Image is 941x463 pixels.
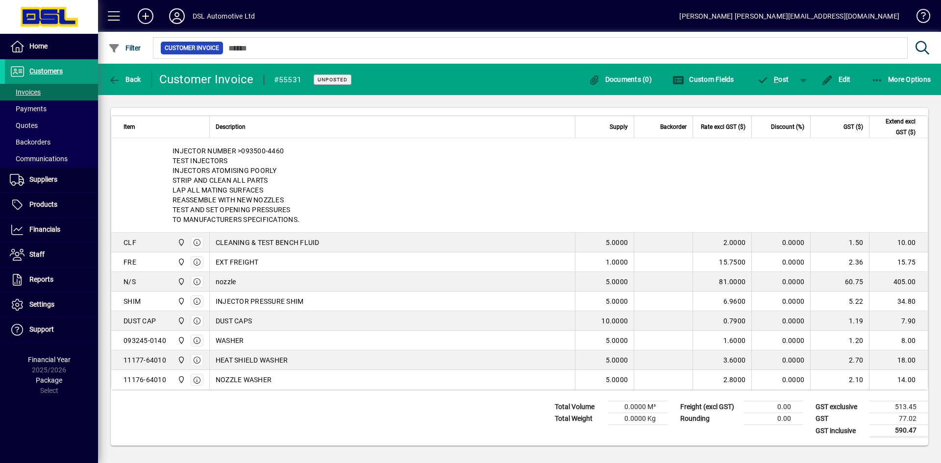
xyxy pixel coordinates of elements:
td: 2.10 [810,370,869,390]
td: 14.00 [869,370,928,390]
td: 34.80 [869,292,928,311]
span: DUST CAPS [216,316,252,326]
span: ost [757,75,789,83]
a: Knowledge Base [909,2,929,34]
td: 2.70 [810,350,869,370]
span: Central [175,257,186,268]
span: Documents (0) [588,75,652,83]
div: 3.6000 [699,355,745,365]
span: Settings [29,300,54,308]
td: 15.75 [869,252,928,272]
span: P [774,75,778,83]
button: Edit [819,71,853,88]
a: Financials [5,218,98,242]
a: Backorders [5,134,98,150]
span: CLEANING & TEST BENCH FLUID [216,238,320,247]
span: Edit [821,75,851,83]
span: Home [29,42,48,50]
span: Central [175,374,186,385]
td: 0.0000 [751,350,810,370]
td: 7.90 [869,311,928,331]
span: Supply [610,122,628,132]
td: Total Volume [550,401,609,413]
td: 590.47 [869,425,928,437]
button: Back [106,71,144,88]
a: Payments [5,100,98,117]
a: Communications [5,150,98,167]
div: DSL Automotive Ltd [193,8,255,24]
span: Suppliers [29,175,57,183]
button: More Options [869,71,934,88]
span: 5.0000 [606,355,628,365]
div: 1.6000 [699,336,745,345]
td: Freight (excl GST) [675,401,744,413]
td: 0.0000 [751,252,810,272]
a: Support [5,317,98,342]
a: Suppliers [5,168,98,192]
span: More Options [871,75,931,83]
a: Home [5,34,98,59]
div: 11177-64010 [124,355,166,365]
button: Profile [161,7,193,25]
td: 513.45 [869,401,928,413]
td: 0.0000 [751,331,810,350]
td: Total Weight [550,413,609,425]
div: 2.0000 [699,238,745,247]
span: Backorders [10,138,50,146]
td: 8.00 [869,331,928,350]
div: CLF [124,238,136,247]
a: Products [5,193,98,217]
td: GST inclusive [811,425,869,437]
a: Settings [5,292,98,317]
a: Reports [5,268,98,292]
button: Custom Fields [670,71,737,88]
div: 81.0000 [699,277,745,287]
td: 1.19 [810,311,869,331]
span: Central [175,276,186,287]
td: 1.20 [810,331,869,350]
span: NOZZLE WASHER [216,375,272,385]
span: 1.0000 [606,257,628,267]
span: Package [36,376,62,384]
td: 0.00 [744,413,803,425]
span: Staff [29,250,45,258]
td: 0.0000 [751,370,810,390]
div: INJECTOR NUMBER >093500-4460 TEST INJECTORS INJECTORS ATOMISING POORLY STRIP AND CLEAN ALL PARTS ... [111,138,928,232]
td: GST exclusive [811,401,869,413]
span: Financials [29,225,60,233]
a: Staff [5,243,98,267]
td: 0.0000 [751,272,810,292]
span: Item [124,122,135,132]
span: Filter [108,44,141,52]
div: Customer Invoice [159,72,254,87]
span: HEAT SHIELD WASHER [216,355,288,365]
td: 0.00 [744,401,803,413]
td: 0.0000 [751,292,810,311]
span: 5.0000 [606,375,628,385]
div: 093245-0140 [124,336,166,345]
div: 2.8000 [699,375,745,385]
td: 0.0000 [751,233,810,252]
a: Invoices [5,84,98,100]
span: Communications [10,155,68,163]
span: Backorder [660,122,687,132]
div: [PERSON_NAME] [PERSON_NAME][EMAIL_ADDRESS][DOMAIN_NAME] [679,8,899,24]
div: FRE [124,257,136,267]
span: Central [175,237,186,248]
span: Central [175,316,186,326]
td: 60.75 [810,272,869,292]
span: Discount (%) [771,122,804,132]
button: Filter [106,39,144,57]
span: 5.0000 [606,296,628,306]
td: Rounding [675,413,744,425]
span: Customer Invoice [165,43,219,53]
span: nozzle [216,277,236,287]
td: GST [811,413,869,425]
td: 18.00 [869,350,928,370]
app-page-header-button: Back [98,71,152,88]
td: 77.02 [869,413,928,425]
td: 0.0000 Kg [609,413,668,425]
span: INJECTOR PRESSURE SHIM [216,296,304,306]
span: WASHER [216,336,244,345]
button: Post [752,71,794,88]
